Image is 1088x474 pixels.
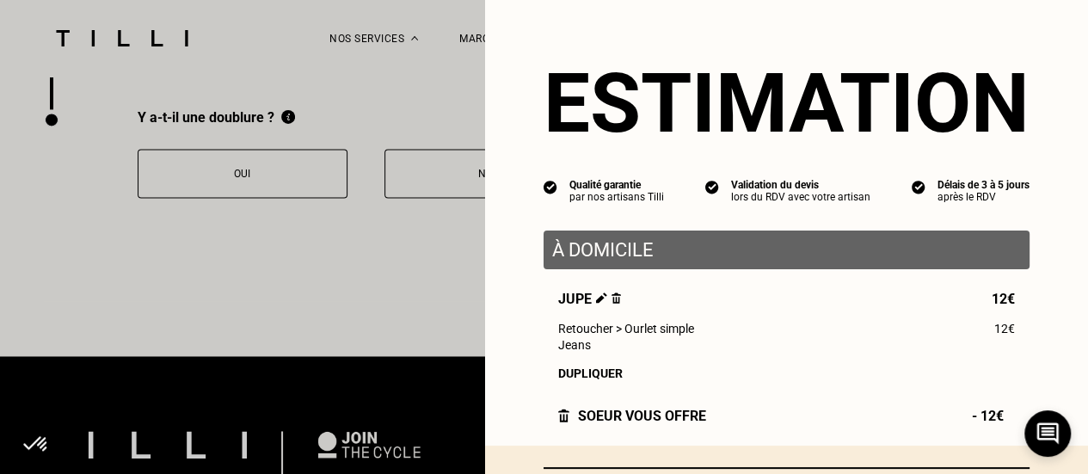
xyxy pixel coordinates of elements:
[937,179,1030,191] div: Délais de 3 à 5 jours
[705,179,719,194] img: icon list info
[972,408,1015,424] span: - 12€
[569,179,664,191] div: Qualité garantie
[596,292,607,304] img: Éditer
[558,408,706,424] div: SOEUR vous offre
[731,191,870,203] div: lors du RDV avec votre artisan
[569,191,664,203] div: par nos artisans Tilli
[544,179,557,194] img: icon list info
[558,322,694,335] span: Retoucher > Ourlet simple
[544,55,1030,151] section: Estimation
[994,322,1015,335] span: 12€
[558,366,1015,380] div: Dupliquer
[558,338,591,352] span: Jeans
[558,291,621,307] span: Jupe
[612,292,621,304] img: Supprimer
[552,239,1021,261] p: À domicile
[912,179,925,194] img: icon list info
[992,291,1015,307] span: 12€
[937,191,1030,203] div: après le RDV
[731,179,870,191] div: Validation du devis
